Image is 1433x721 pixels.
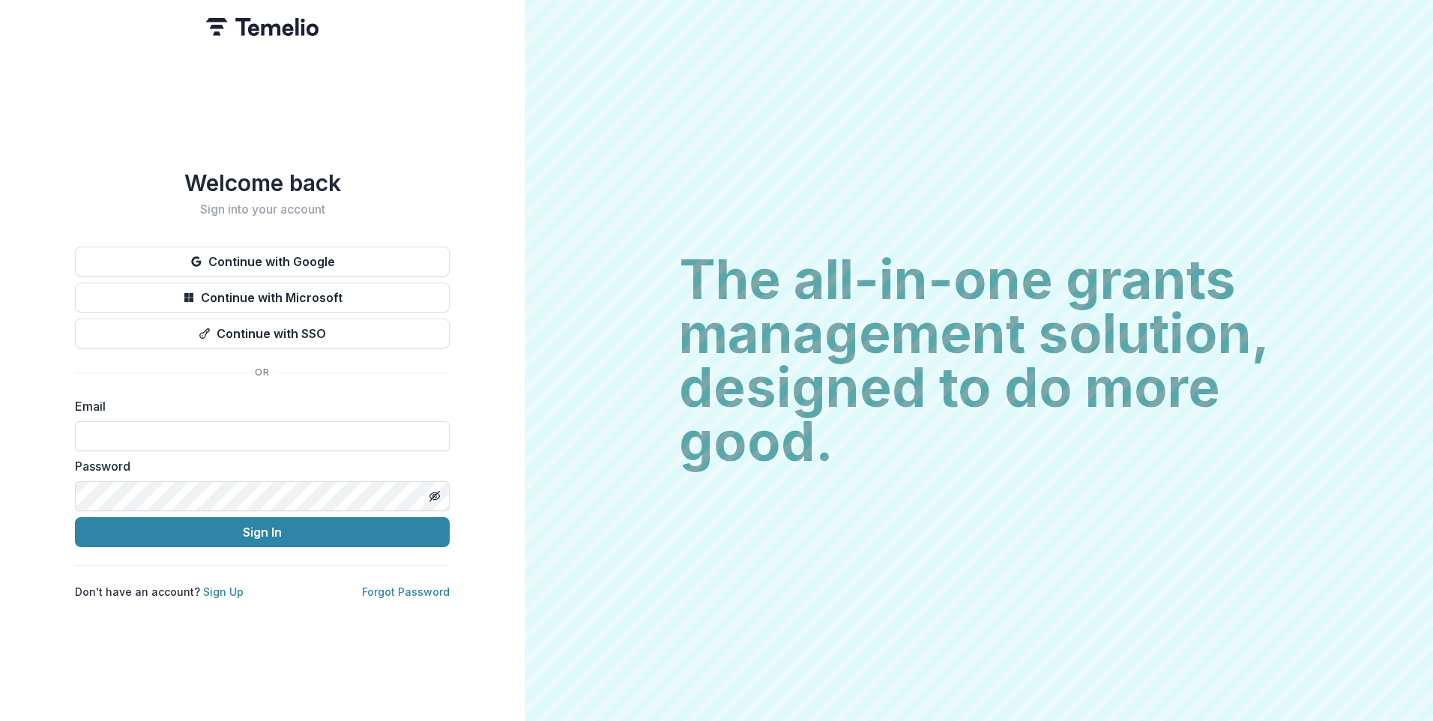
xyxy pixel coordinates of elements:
button: Continue with Microsoft [75,283,450,313]
button: Continue with Google [75,247,450,277]
a: Forgot Password [362,585,450,598]
button: Toggle password visibility [423,484,447,508]
h2: Sign into your account [75,202,450,217]
p: Don't have an account? [75,584,244,600]
label: Password [75,457,441,475]
img: Temelio [206,18,319,36]
a: Sign Up [203,585,244,598]
button: Sign In [75,517,450,547]
h1: Welcome back [75,169,450,196]
label: Email [75,397,441,415]
button: Continue with SSO [75,319,450,349]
